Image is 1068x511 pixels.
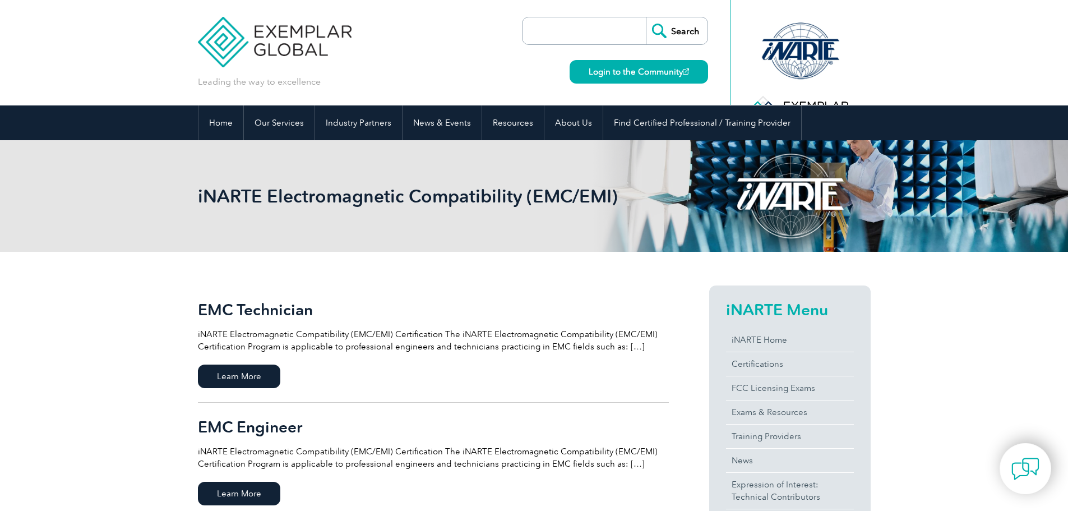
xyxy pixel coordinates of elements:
img: open_square.png [683,68,689,75]
img: contact-chat.png [1011,455,1039,483]
a: Training Providers [726,425,854,448]
a: EMC Technician iNARTE Electromagnetic Compatibility (EMC/EMI) Certification The iNARTE Electromag... [198,286,669,403]
span: Learn More [198,365,280,388]
a: About Us [544,105,603,140]
input: Search [646,17,708,44]
a: Find Certified Professional / Training Provider [603,105,801,140]
h2: iNARTE Menu [726,301,854,319]
p: iNARTE Electromagnetic Compatibility (EMC/EMI) Certification The iNARTE Electromagnetic Compatibi... [198,328,669,353]
p: iNARTE Electromagnetic Compatibility (EMC/EMI) Certification The iNARTE Electromagnetic Compatibi... [198,445,669,470]
a: Home [198,105,243,140]
a: Exams & Resources [726,400,854,424]
h2: EMC Technician [198,301,669,319]
a: Expression of Interest:Technical Contributors [726,473,854,509]
a: Resources [482,105,544,140]
a: News [726,449,854,472]
a: Certifications [726,352,854,376]
span: Learn More [198,482,280,505]
a: iNARTE Home [726,328,854,352]
a: Industry Partners [315,105,402,140]
h2: EMC Engineer [198,418,669,436]
p: Leading the way to excellence [198,76,321,88]
a: Our Services [244,105,315,140]
a: News & Events [403,105,482,140]
h1: iNARTE Electromagnetic Compatibility (EMC/EMI) [198,185,628,207]
a: FCC Licensing Exams [726,376,854,400]
a: Login to the Community [570,60,708,84]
